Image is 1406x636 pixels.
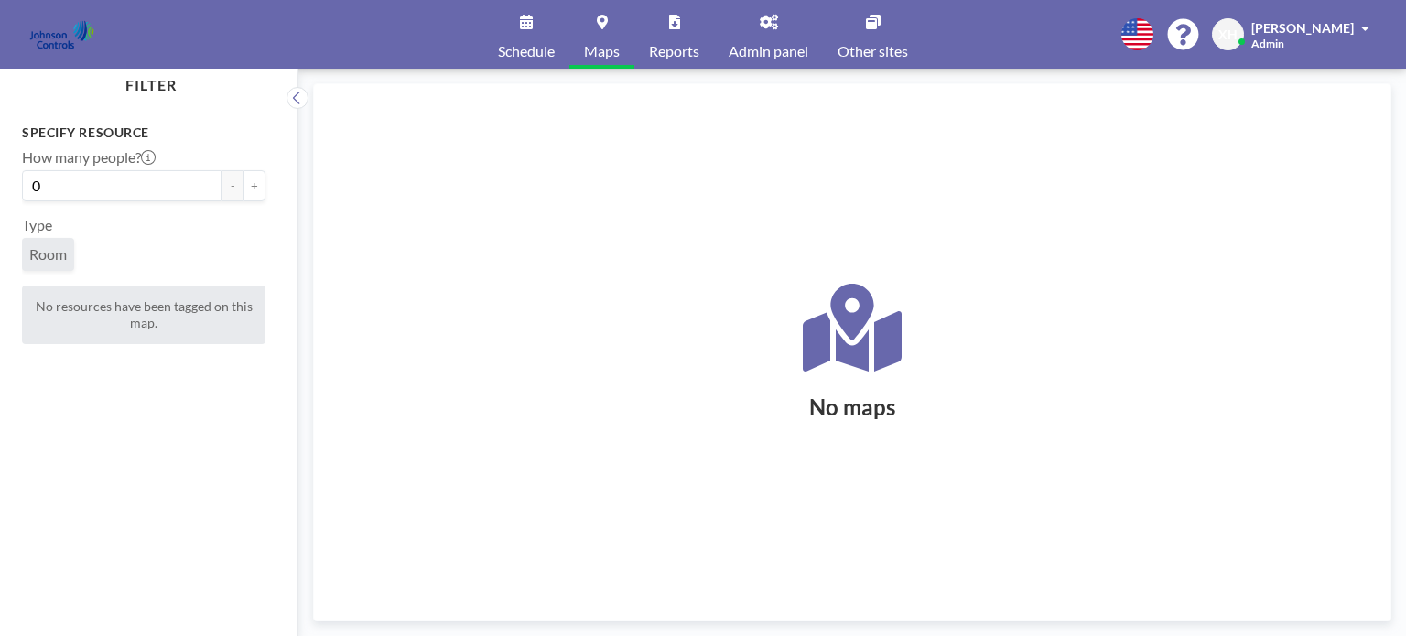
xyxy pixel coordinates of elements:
[1251,20,1354,36] span: [PERSON_NAME]
[29,16,94,53] img: organization-logo
[22,69,280,94] h4: FILTER
[22,148,156,167] label: How many people?
[222,170,243,201] button: -
[838,44,908,59] span: Other sites
[22,124,265,141] h3: Specify resource
[809,393,895,421] h2: No maps
[29,245,67,264] span: Room
[498,44,555,59] span: Schedule
[22,286,265,344] div: No resources have been tagged on this map.
[729,44,808,59] span: Admin panel
[1251,37,1284,50] span: Admin
[584,44,620,59] span: Maps
[649,44,699,59] span: Reports
[1218,27,1238,43] span: XH
[22,216,52,234] label: Type
[243,170,265,201] button: +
